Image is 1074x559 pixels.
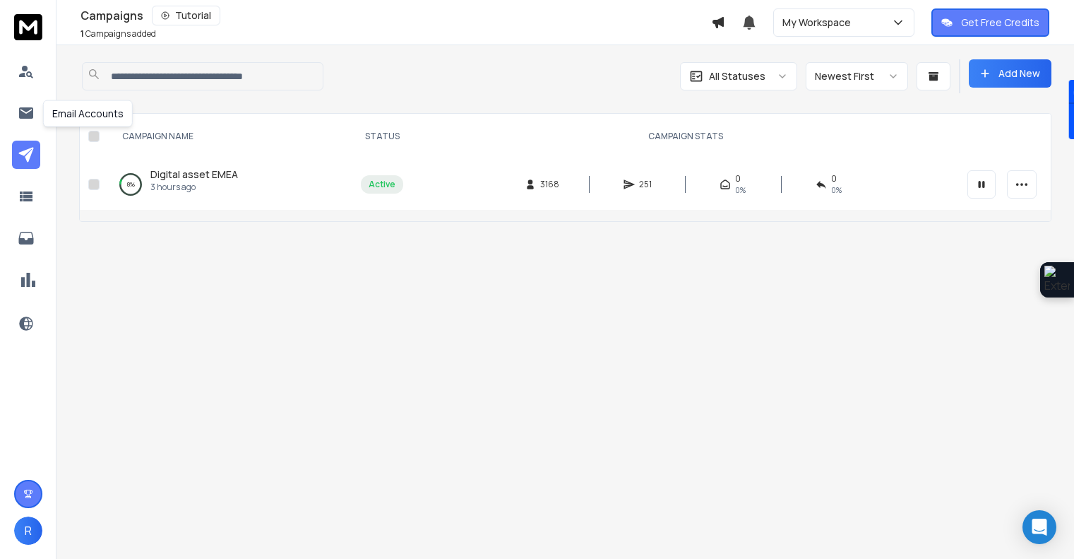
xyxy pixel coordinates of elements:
button: Newest First [806,62,908,90]
a: Digital asset EMEA [150,167,238,182]
p: Get Free Credits [961,16,1039,30]
span: 251 [639,179,653,190]
th: CAMPAIGN STATS [412,114,959,159]
span: 1 [80,28,84,40]
div: Active [369,179,395,190]
div: Campaigns [80,6,711,25]
button: Tutorial [152,6,220,25]
div: Open Intercom Messenger [1022,510,1056,544]
div: Email Accounts [43,100,133,127]
img: Extension Icon [1044,266,1070,294]
p: 8 % [127,177,135,192]
p: My Workspace [782,16,857,30]
button: Get Free Credits [931,8,1049,37]
button: R [14,517,42,545]
p: All Statuses [709,69,765,83]
span: 0 [735,173,741,184]
th: STATUS [352,114,412,159]
button: Add New [969,59,1051,88]
th: CAMPAIGN NAME [105,114,352,159]
span: 0 [831,173,837,184]
span: 0 % [831,184,842,196]
td: 8%Digital asset EMEA3 hours ago [105,159,352,210]
span: 3168 [540,179,559,190]
p: 3 hours ago [150,182,238,193]
span: Digital asset EMEA [150,167,238,181]
p: Campaigns added [80,28,156,40]
span: 0% [735,184,746,196]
